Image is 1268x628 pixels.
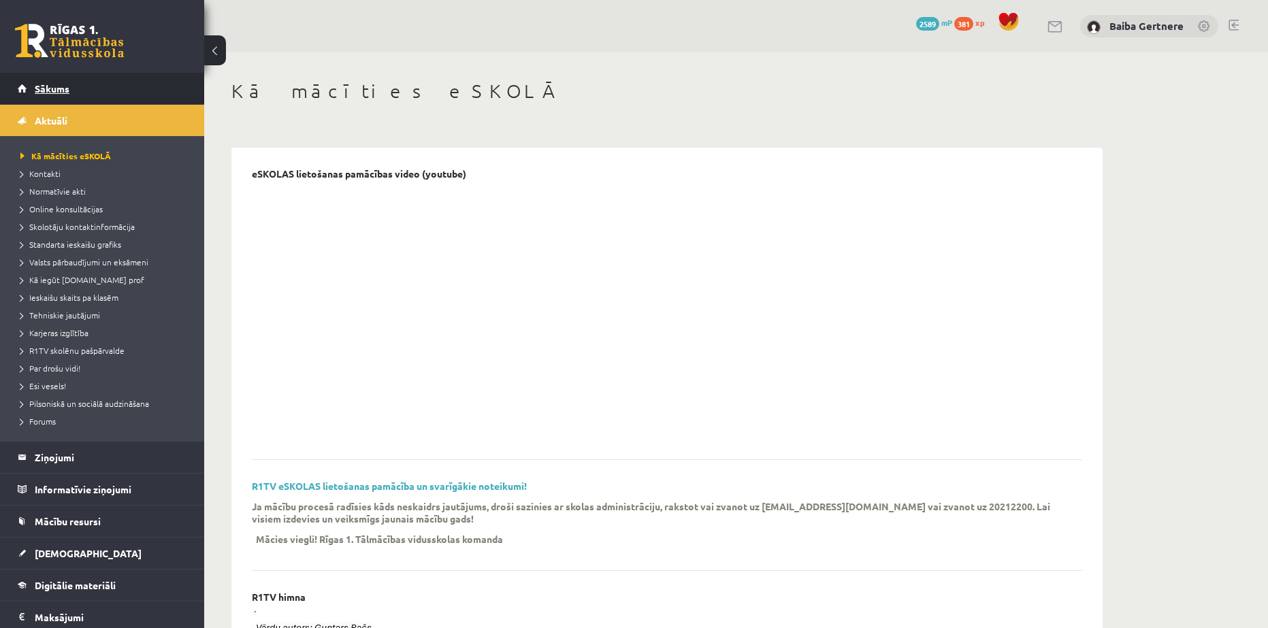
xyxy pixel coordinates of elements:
[18,73,187,104] a: Sākums
[20,168,61,179] span: Kontakti
[20,238,191,250] a: Standarta ieskaišu grafiks
[18,474,187,505] a: Informatīvie ziņojumi
[252,480,527,492] a: R1TV eSKOLAS lietošanas pamācība un svarīgākie noteikumi!
[35,442,187,473] legend: Ziņojumi
[954,17,973,31] span: 381
[20,291,191,303] a: Ieskaišu skaits pa klasēm
[18,506,187,537] a: Mācību resursi
[231,80,1103,103] h1: Kā mācīties eSKOLĀ
[20,292,118,303] span: Ieskaišu skaits pa klasēm
[20,220,191,233] a: Skolotāju kontaktinformācija
[35,579,116,591] span: Digitālie materiāli
[20,203,103,214] span: Online konsultācijas
[975,17,984,28] span: xp
[20,310,100,320] span: Tehniskie jautājumi
[20,363,80,374] span: Par drošu vidi!
[20,274,144,285] span: Kā iegūt [DOMAIN_NAME] prof
[20,274,191,286] a: Kā iegūt [DOMAIN_NAME] prof
[35,114,67,127] span: Aktuāli
[35,515,101,527] span: Mācību resursi
[20,185,191,197] a: Normatīvie akti
[35,474,187,505] legend: Informatīvie ziņojumi
[319,533,503,545] p: Rīgas 1. Tālmācības vidusskolas komanda
[20,362,191,374] a: Par drošu vidi!
[20,221,135,232] span: Skolotāju kontaktinformācija
[20,203,191,215] a: Online konsultācijas
[20,150,191,162] a: Kā mācīties eSKOLĀ
[20,327,191,339] a: Karjeras izglītība
[35,547,142,559] span: [DEMOGRAPHIC_DATA]
[20,257,148,267] span: Valsts pārbaudījumi un eksāmeni
[1109,19,1184,33] a: Baiba Gertnere
[20,150,111,161] span: Kā mācīties eSKOLĀ
[256,533,317,545] p: Mācies viegli!
[20,186,86,197] span: Normatīvie akti
[20,345,125,356] span: R1TV skolēnu pašpārvalde
[20,415,191,427] a: Forums
[20,167,191,180] a: Kontakti
[18,105,187,136] a: Aktuāli
[20,344,191,357] a: R1TV skolēnu pašpārvalde
[18,538,187,569] a: [DEMOGRAPHIC_DATA]
[20,398,149,409] span: Pilsoniskā un sociālā audzināšana
[20,239,121,250] span: Standarta ieskaišu grafiks
[1087,20,1101,34] img: Baiba Gertnere
[15,24,124,58] a: Rīgas 1. Tālmācības vidusskola
[20,309,191,321] a: Tehniskie jautājumi
[20,327,88,338] span: Karjeras izglītība
[954,17,991,28] a: 381 xp
[20,380,66,391] span: Esi vesels!
[941,17,952,28] span: mP
[252,591,306,603] p: R1TV himna
[18,569,187,601] a: Digitālie materiāli
[20,380,191,392] a: Esi vesels!
[916,17,952,28] a: 2589 mP
[35,82,69,95] span: Sākums
[18,442,187,473] a: Ziņojumi
[252,168,466,180] p: eSKOLAS lietošanas pamācības video (youtube)
[20,256,191,268] a: Valsts pārbaudījumi un eksāmeni
[20,397,191,410] a: Pilsoniskā un sociālā audzināšana
[916,17,939,31] span: 2589
[252,500,1062,525] p: Ja mācību procesā radīsies kāds neskaidrs jautājums, droši sazinies ar skolas administrāciju, rak...
[20,416,56,427] span: Forums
